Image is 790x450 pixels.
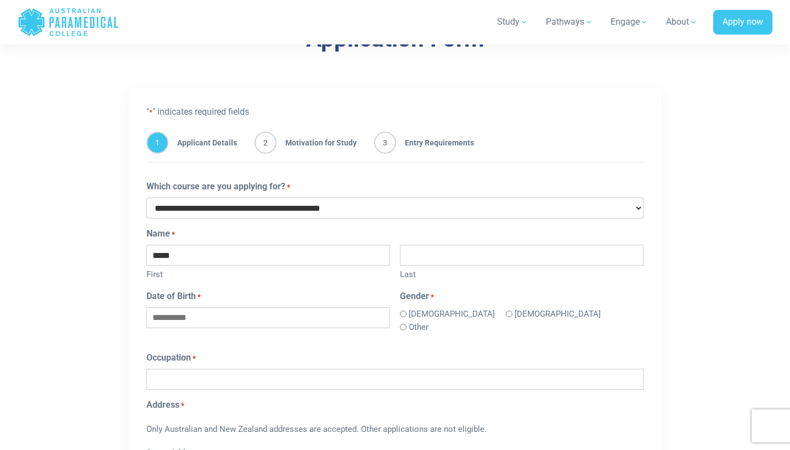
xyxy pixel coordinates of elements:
[146,398,644,412] legend: Address
[146,227,644,240] legend: Name
[515,308,601,320] label: [DEMOGRAPHIC_DATA]
[396,132,474,154] span: Entry Requirements
[604,7,655,37] a: Engage
[168,132,237,154] span: Applicant Details
[146,290,201,303] label: Date of Birth
[490,7,535,37] a: Study
[146,180,290,193] label: Which course are you applying for?
[659,7,704,37] a: About
[146,266,390,281] label: First
[713,10,772,35] a: Apply now
[146,132,168,154] span: 1
[409,308,495,320] label: [DEMOGRAPHIC_DATA]
[374,132,396,154] span: 3
[400,266,644,281] label: Last
[306,25,484,52] a: Application Form
[146,105,644,119] p: " " indicates required fields
[539,7,600,37] a: Pathways
[255,132,276,154] span: 2
[146,416,644,445] div: Only Australian and New Zealand addresses are accepted. Other applications are not eligible.
[276,132,357,154] span: Motivation for Study
[18,4,119,40] a: Australian Paramedical College
[409,321,428,334] label: Other
[146,351,196,364] label: Occupation
[400,290,644,303] legend: Gender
